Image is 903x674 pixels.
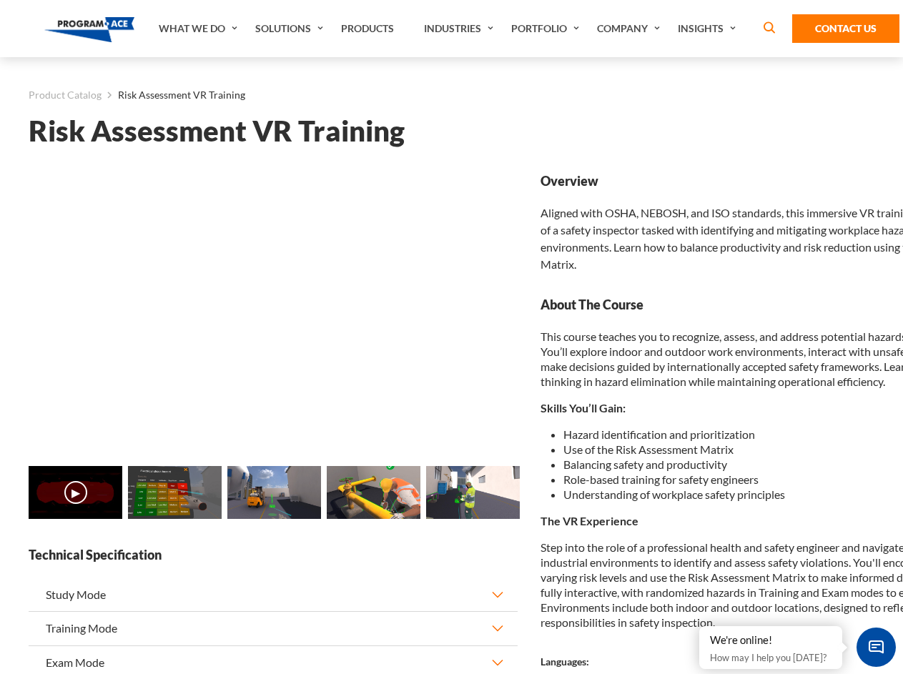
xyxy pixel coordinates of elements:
[710,633,832,648] div: We're online!
[64,481,87,504] button: ▶
[102,86,245,104] li: Risk Assessment VR Training
[227,466,321,519] img: Risk Assessment VR Training - Preview 2
[29,546,518,564] strong: Technical Specification
[792,14,899,43] a: Contact Us
[541,655,589,668] strong: Languages:
[29,86,102,104] a: Product Catalog
[29,578,518,611] button: Study Mode
[44,17,135,42] img: Program-Ace
[857,628,896,667] span: Chat Widget
[426,466,520,519] img: Risk Assessment VR Training - Preview 4
[128,466,222,519] img: Risk Assessment VR Training - Preview 1
[327,466,420,519] img: Risk Assessment VR Training - Preview 3
[29,172,518,447] iframe: Risk Assessment VR Training - Video 0
[710,649,832,666] p: How may I help you [DATE]?
[29,466,122,519] img: Risk Assessment VR Training - Video 0
[29,612,518,645] button: Training Mode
